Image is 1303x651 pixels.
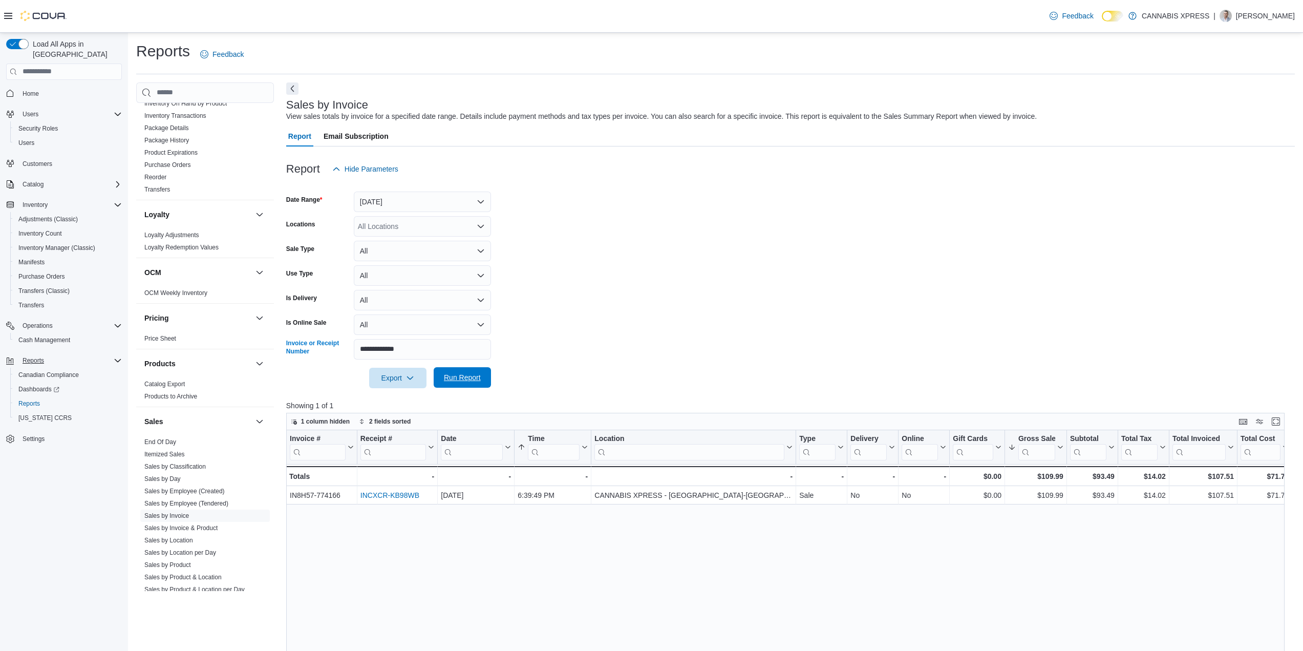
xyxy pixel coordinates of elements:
[1121,434,1158,444] div: Total Tax
[441,434,511,460] button: Date
[18,371,79,379] span: Canadian Compliance
[1142,10,1209,22] p: CANNABIS XPRESS
[144,561,191,569] span: Sales by Product
[10,333,126,347] button: Cash Management
[18,215,78,223] span: Adjustments (Classic)
[1070,434,1106,444] div: Subtotal
[18,301,44,309] span: Transfers
[144,244,219,251] a: Loyalty Redemption Values
[144,99,227,108] span: Inventory On Hand by Product
[1062,11,1093,21] span: Feedback
[18,124,58,133] span: Security Roles
[18,199,122,211] span: Inventory
[253,312,266,324] button: Pricing
[850,434,887,444] div: Delivery
[136,436,274,612] div: Sales
[18,87,122,100] span: Home
[14,285,74,297] a: Transfers (Classic)
[354,314,491,335] button: All
[434,367,491,388] button: Run Report
[18,108,122,120] span: Users
[1172,434,1226,460] div: Total Invoiced
[360,434,426,444] div: Receipt #
[144,512,189,520] span: Sales by Invoice
[144,549,216,556] a: Sales by Location per Day
[1121,470,1166,482] div: $14.02
[144,335,176,342] a: Price Sheet
[14,270,69,283] a: Purchase Orders
[144,499,228,508] span: Sales by Employee (Tendered)
[18,178,48,191] button: Catalog
[18,158,56,170] a: Customers
[136,332,274,349] div: Pricing
[18,287,70,295] span: Transfers (Classic)
[18,320,57,332] button: Operations
[144,380,185,388] span: Catalog Export
[212,49,244,59] span: Feedback
[144,359,251,369] button: Products
[29,39,122,59] span: Load All Apps in [GEOGRAPHIC_DATA]
[10,212,126,226] button: Adjustments (Classic)
[1172,434,1234,460] button: Total Invoiced
[902,434,938,444] div: Online
[144,561,191,569] a: Sales by Product
[1070,434,1115,460] button: Subtotal
[253,208,266,221] button: Loyalty
[324,126,389,146] span: Email Subscription
[2,177,126,192] button: Catalog
[144,537,193,544] a: Sales by Location
[287,415,354,428] button: 1 column hidden
[144,487,225,495] span: Sales by Employee (Created)
[144,267,251,278] button: OCM
[902,470,946,482] div: -
[144,149,198,156] a: Product Expirations
[18,320,122,332] span: Operations
[18,432,122,445] span: Settings
[144,574,222,581] a: Sales by Product & Location
[14,285,122,297] span: Transfers (Classic)
[144,186,170,193] a: Transfers
[144,524,218,532] span: Sales by Invoice & Product
[1070,489,1115,501] div: $93.49
[144,463,206,470] a: Sales by Classification
[144,161,191,169] span: Purchase Orders
[375,368,420,388] span: Export
[23,110,38,118] span: Users
[355,415,415,428] button: 2 fields sorted
[1236,10,1295,22] p: [PERSON_NAME]
[144,451,185,458] a: Itemized Sales
[850,434,895,460] button: Delivery
[144,524,218,532] a: Sales by Invoice & Product
[301,417,350,426] span: 1 column hidden
[850,434,887,460] div: Delivery
[18,178,122,191] span: Catalog
[2,86,126,101] button: Home
[1172,489,1234,501] div: $107.51
[144,381,185,388] a: Catalog Export
[253,358,266,370] button: Products
[799,434,836,444] div: Type
[2,319,126,333] button: Operations
[1172,470,1234,482] div: $107.51
[286,269,313,278] label: Use Type
[14,383,63,395] a: Dashboards
[18,354,48,367] button: Reports
[1018,434,1055,444] div: Gross Sales
[290,434,354,460] button: Invoice #
[144,392,197,401] span: Products to Archive
[1237,415,1249,428] button: Keyboard shortcuts
[850,470,895,482] div: -
[594,470,793,482] div: -
[799,489,844,501] div: Sale
[594,489,793,501] div: CANNABIS XPRESS - [GEOGRAPHIC_DATA]-[GEOGRAPHIC_DATA] ([GEOGRAPHIC_DATA])
[902,434,946,460] button: Online
[1220,10,1232,22] div: Chris Jones
[1102,11,1123,22] input: Dark Mode
[1070,434,1106,460] div: Subtotal
[14,256,122,268] span: Manifests
[1241,434,1289,460] button: Total Cost
[18,433,49,445] a: Settings
[14,412,122,424] span: Washington CCRS
[286,339,350,355] label: Invoice or Receipt Number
